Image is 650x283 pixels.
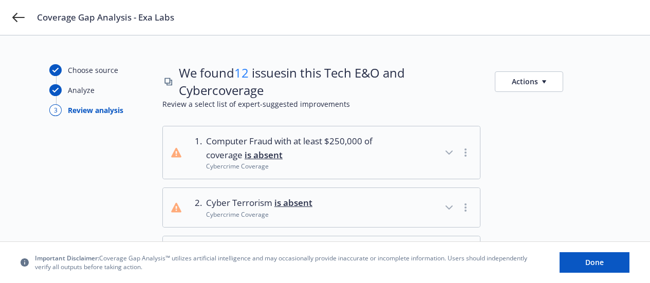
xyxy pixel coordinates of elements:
button: 3.Blanket exclusion for wages is presentExclusions [163,236,480,275]
button: Actions [495,71,563,92]
span: Coverage Gap Analysis™ utilizes artificial intelligence and may occasionally provide inaccurate o... [35,254,543,271]
span: Review a select list of expert-suggested improvements [162,99,601,109]
span: Computer Fraud with at least $250,000 of coverage [206,135,397,162]
span: 12 [234,64,249,81]
span: Coverage Gap Analysis - Exa Labs [37,11,174,24]
span: is absent [245,149,283,161]
div: Review analysis [68,105,123,116]
button: Done [560,252,629,273]
div: Cybercrime Coverage [206,210,312,219]
span: Important Disclaimer: [35,254,99,262]
span: is absent [274,197,312,209]
div: 1 . [190,135,202,171]
div: 3 [49,104,62,116]
button: Actions [495,64,563,99]
button: 2.Cyber Terrorism is absentCybercrime Coverage [163,188,480,227]
span: Done [585,257,604,267]
span: We found issues in this Tech E&O and Cyber coverage [179,64,480,99]
div: Analyze [68,85,95,96]
div: Choose source [68,65,118,76]
button: 1.Computer Fraud with at least $250,000 of coverage is absentCybercrime Coverage [163,126,480,179]
div: Cybercrime Coverage [206,162,397,171]
div: 2 . [190,196,202,219]
span: Cyber Terrorism [206,196,312,210]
